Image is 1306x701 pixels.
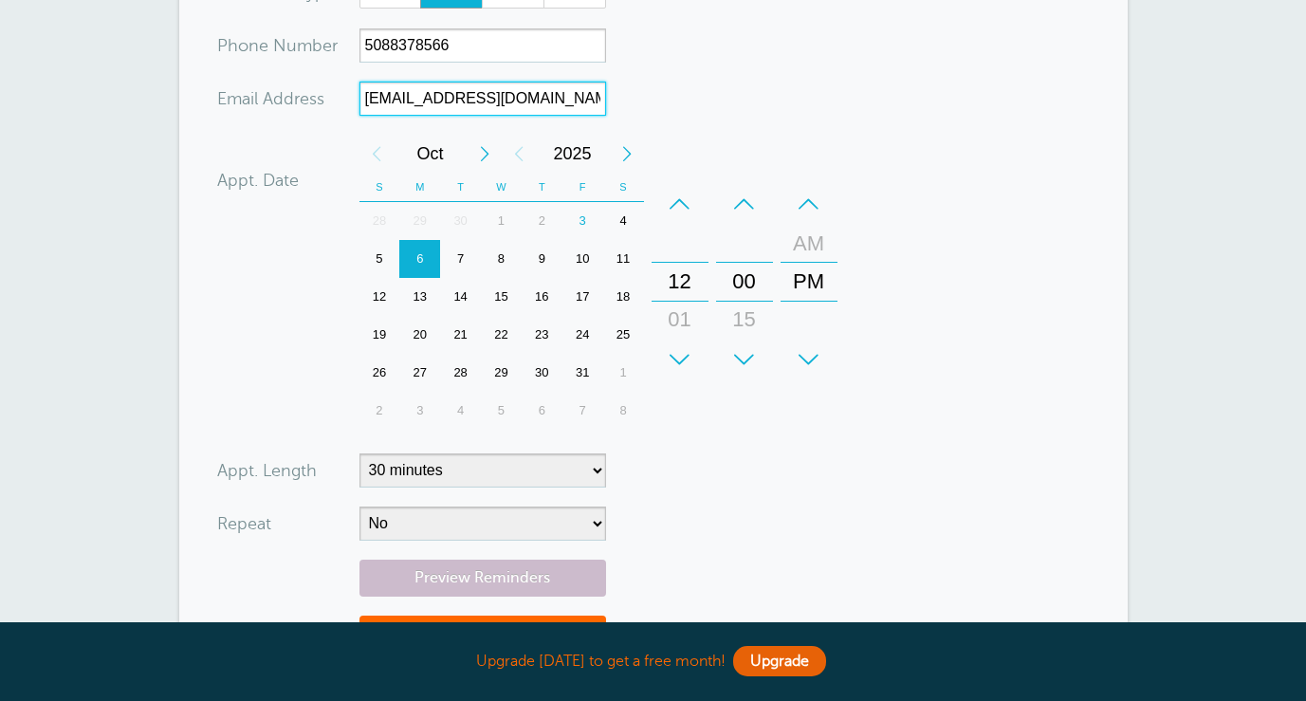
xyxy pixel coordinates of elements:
[359,560,606,597] a: Preview Reminders
[603,202,644,240] div: 4
[522,240,562,278] div: 9
[359,278,400,316] div: 12
[399,392,440,430] div: 3
[722,339,767,377] div: 30
[399,316,440,354] div: Monday, October 20
[562,173,603,202] th: F
[562,392,603,430] div: 7
[440,392,481,430] div: 4
[440,202,481,240] div: 30
[562,278,603,316] div: 17
[536,135,610,173] span: 2025
[440,240,481,278] div: 7
[250,90,294,107] span: il Add
[399,278,440,316] div: Monday, October 13
[603,354,644,392] div: 1
[522,316,562,354] div: Thursday, October 23
[440,173,481,202] th: T
[603,392,644,430] div: Saturday, November 8
[502,135,536,173] div: Previous Year
[440,278,481,316] div: Tuesday, October 14
[217,90,250,107] span: Ema
[562,240,603,278] div: 10
[603,354,644,392] div: Saturday, November 1
[359,202,400,240] div: Sunday, September 28
[522,392,562,430] div: 6
[217,462,317,479] label: Appt. Length
[399,392,440,430] div: Monday, November 3
[179,641,1128,682] div: Upgrade [DATE] to get a free month!
[522,354,562,392] div: 30
[359,354,400,392] div: Sunday, October 26
[733,646,826,676] a: Upgrade
[399,173,440,202] th: M
[603,278,644,316] div: Saturday, October 18
[359,392,400,430] div: 2
[440,202,481,240] div: Tuesday, September 30
[399,278,440,316] div: 13
[359,202,400,240] div: 28
[440,354,481,392] div: 28
[722,301,767,339] div: 15
[359,392,400,430] div: Sunday, November 2
[786,263,832,301] div: PM
[217,172,299,189] label: Appt. Date
[217,37,248,54] span: Pho
[359,240,400,278] div: Sunday, October 5
[481,354,522,392] div: 29
[481,240,522,278] div: Wednesday, October 8
[217,28,359,63] div: mber
[716,185,773,378] div: Minutes
[399,202,440,240] div: 29
[481,240,522,278] div: 8
[217,515,271,532] label: Repeat
[481,316,522,354] div: Wednesday, October 22
[440,240,481,278] div: Tuesday, October 7
[481,173,522,202] th: W
[481,202,522,240] div: 1
[562,354,603,392] div: 31
[562,354,603,392] div: Friday, October 31
[562,240,603,278] div: Friday, October 10
[562,316,603,354] div: Friday, October 24
[603,316,644,354] div: 25
[610,135,644,173] div: Next Year
[440,392,481,430] div: Tuesday, November 4
[359,316,400,354] div: Sunday, October 19
[562,278,603,316] div: Friday, October 17
[562,316,603,354] div: 24
[522,354,562,392] div: Thursday, October 30
[603,316,644,354] div: Saturday, October 25
[440,316,481,354] div: Tuesday, October 21
[399,240,440,278] div: 6
[522,316,562,354] div: 23
[440,316,481,354] div: 21
[399,354,440,392] div: 27
[522,202,562,240] div: 2
[359,135,394,173] div: Previous Month
[481,392,522,430] div: Wednesday, November 5
[652,185,708,378] div: Hours
[481,278,522,316] div: Wednesday, October 15
[440,278,481,316] div: 14
[562,202,603,240] div: Today, Friday, October 3
[522,173,562,202] th: T
[562,392,603,430] div: Friday, November 7
[603,240,644,278] div: Saturday, October 11
[603,173,644,202] th: S
[522,240,562,278] div: Thursday, October 9
[522,202,562,240] div: Thursday, October 2
[440,354,481,392] div: Tuesday, October 28
[248,37,297,54] span: ne Nu
[603,278,644,316] div: 18
[359,173,400,202] th: S
[603,240,644,278] div: 11
[359,616,606,681] button: Save
[399,240,440,278] div: Monday, October 6
[399,354,440,392] div: Monday, October 27
[786,225,832,263] div: AM
[522,278,562,316] div: Thursday, October 16
[359,316,400,354] div: 19
[481,354,522,392] div: Wednesday, October 29
[217,82,359,116] div: ress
